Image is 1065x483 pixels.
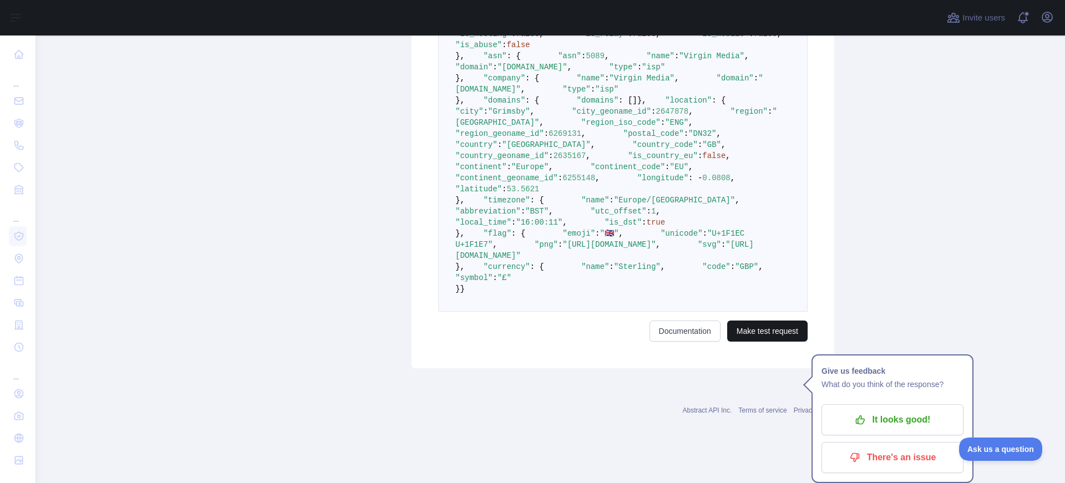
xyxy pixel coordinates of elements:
[455,262,465,271] span: },
[9,67,27,89] div: ...
[688,129,716,138] span: "DN32"
[656,240,660,249] span: ,
[455,129,544,138] span: "region_geoname_id"
[455,107,483,116] span: "city"
[581,52,586,60] span: :
[702,262,730,271] span: "code"
[506,162,511,171] span: :
[647,218,666,227] span: true
[959,438,1043,461] iframe: Toggle Customer Support
[455,284,460,293] span: }
[511,229,525,238] span: : {
[525,96,539,105] span: : {
[642,63,665,72] span: "isp"
[581,262,609,271] span: "name"
[576,96,618,105] span: "domains"
[562,174,595,182] span: 6255148
[525,207,549,216] span: "BST"
[493,273,497,282] span: :
[656,107,688,116] span: 2647878
[572,107,651,116] span: "city_geoname_id"
[483,107,488,116] span: :
[703,229,707,238] span: :
[665,118,688,127] span: "ENG"
[721,240,726,249] span: :
[576,74,604,83] span: "name"
[609,196,613,205] span: :
[511,218,516,227] span: :
[581,129,586,138] span: ,
[821,364,963,378] h1: Give us feedback
[628,151,698,160] span: "is_country_eu"
[521,85,525,94] span: ,
[483,262,530,271] span: "currency"
[9,359,27,382] div: ...
[460,284,464,293] span: }
[674,74,679,83] span: ,
[688,174,702,182] span: : -
[502,140,591,149] span: "[GEOGRAPHIC_DATA]"
[595,174,600,182] span: ,
[688,118,693,127] span: ,
[586,52,605,60] span: 5089
[717,74,754,83] span: "domain"
[623,129,683,138] span: "postal_code"
[698,140,702,149] span: :
[768,107,772,116] span: :
[562,240,656,249] span: "[URL][DOMAIN_NAME]"
[516,218,562,227] span: "16:00:11"
[498,140,502,149] span: :
[506,40,530,49] span: false
[506,185,539,194] span: 53.5621
[650,321,721,342] a: Documentation
[642,218,646,227] span: :
[688,107,693,116] span: ,
[731,262,735,271] span: :
[591,140,595,149] span: ,
[591,85,595,94] span: :
[651,207,656,216] span: 1
[731,174,735,182] span: ,
[455,218,511,227] span: "local_time"
[656,207,660,216] span: ,
[698,151,702,160] span: :
[591,162,665,171] span: "continent_code"
[455,74,465,83] span: },
[9,202,27,224] div: ...
[744,52,749,60] span: ,
[702,151,726,160] span: false
[637,174,688,182] span: "longitude"
[614,262,661,271] span: "Sterling"
[945,9,1007,27] button: Invite users
[525,74,539,83] span: : {
[754,74,758,83] span: :
[609,74,674,83] span: "Virgin Media"
[637,63,642,72] span: :
[661,262,665,271] span: ,
[562,85,590,94] span: "type"
[455,40,502,49] span: "is_abuse"
[558,174,562,182] span: :
[618,229,623,238] span: ,
[455,185,502,194] span: "latitude"
[567,63,572,72] span: ,
[661,118,665,127] span: :
[600,229,619,238] span: "🇬🇧"
[735,262,758,271] span: "GBP"
[530,196,544,205] span: : {
[586,151,590,160] span: ,
[535,240,558,249] span: "png"
[455,151,549,160] span: "country_geoname_id"
[595,85,618,94] span: "isp"
[702,140,721,149] span: "GB"
[591,207,647,216] span: "utc_offset"
[581,118,661,127] span: "region_iso_code"
[679,52,744,60] span: "Virgin Media"
[726,151,730,160] span: ,
[455,229,465,238] span: },
[455,174,558,182] span: "continent_geoname_id"
[562,218,567,227] span: ,
[483,96,525,105] span: "domains"
[632,140,698,149] span: "country_code"
[581,196,609,205] span: "name"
